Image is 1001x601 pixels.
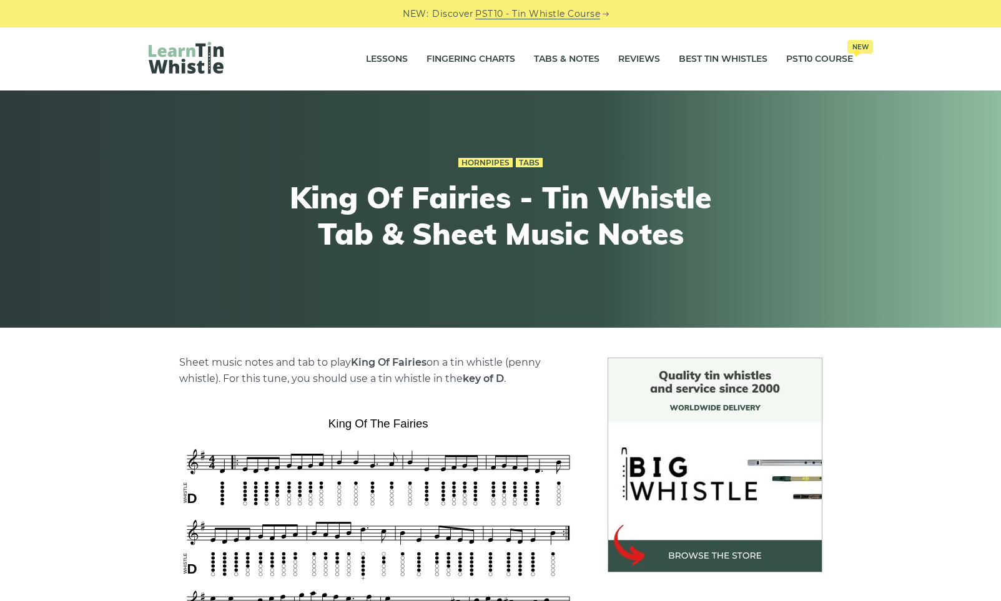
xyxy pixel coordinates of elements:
[786,44,853,75] a: PST10 CourseNew
[366,44,408,75] a: Lessons
[516,158,543,168] a: Tabs
[679,44,767,75] a: Best Tin Whistles
[847,40,873,54] span: New
[463,373,504,384] strong: key of D
[458,158,513,168] a: Hornpipes
[608,358,822,572] img: BigWhistle Tin Whistle Store
[534,44,599,75] a: Tabs & Notes
[351,356,427,368] strong: King Of Fairies
[271,180,731,252] h1: King Of Fairies - Tin Whistle Tab & Sheet Music Notes
[618,44,660,75] a: Reviews
[179,354,578,387] p: Sheet music notes and tab to play on a tin whistle (penny whistle). For this tune, you should use...
[149,42,224,74] img: LearnTinWhistle.com
[427,44,515,75] a: Fingering Charts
